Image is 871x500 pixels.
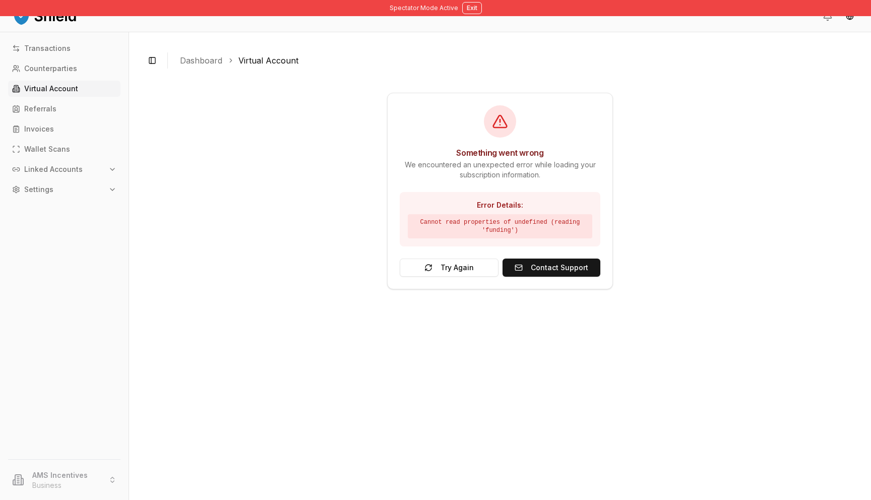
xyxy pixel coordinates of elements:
a: Referrals [8,101,120,117]
p: Settings [24,186,53,193]
button: Try Again [400,259,499,277]
a: Counterparties [8,60,120,77]
a: Wallet Scans [8,141,120,157]
p: Invoices [24,126,54,133]
button: Settings [8,181,120,198]
span: Spectator Mode Active [390,4,458,12]
a: Dashboard [180,54,222,67]
p: Referrals [24,105,56,112]
p: Counterparties [24,65,77,72]
p: Wallet Scans [24,146,70,153]
p: Virtual Account [24,85,78,92]
a: Virtual Account [8,81,120,97]
p: Linked Accounts [24,166,83,173]
div: Something went wrong [400,149,600,157]
p: Error Details: [408,200,592,210]
p: Transactions [24,45,71,52]
div: We encountered an unexpected error while loading your subscription information. [400,160,600,180]
nav: breadcrumb [180,54,847,67]
a: Transactions [8,40,120,56]
button: Contact Support [503,259,600,277]
button: Exit [462,2,482,14]
a: Virtual Account [238,54,298,67]
button: Linked Accounts [8,161,120,177]
a: Invoices [8,121,120,137]
p: Cannot read properties of undefined (reading 'funding') [408,214,592,238]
